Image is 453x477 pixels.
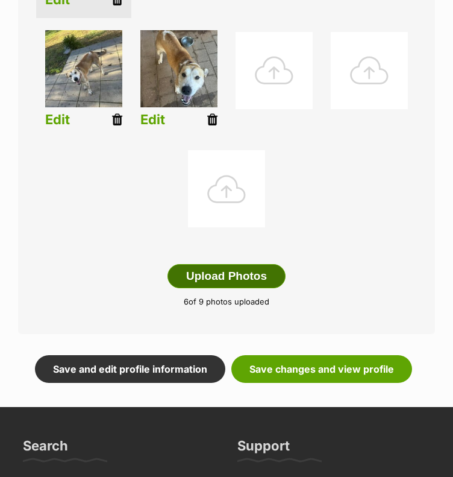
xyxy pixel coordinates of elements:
[231,355,412,383] a: Save changes and view profile
[140,112,165,127] a: Edit
[184,297,189,306] span: 6
[45,112,70,127] a: Edit
[167,264,286,288] button: Upload Photos
[36,296,417,308] p: of 9 photos uploaded
[35,355,225,383] a: Save and edit profile information
[23,437,68,461] h3: Search
[45,30,122,107] img: xienmgapmsrxabhrmybq.jpg
[140,30,217,107] img: ufz635zdgb2gvtmsyptf.jpg
[237,437,290,461] h3: Support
